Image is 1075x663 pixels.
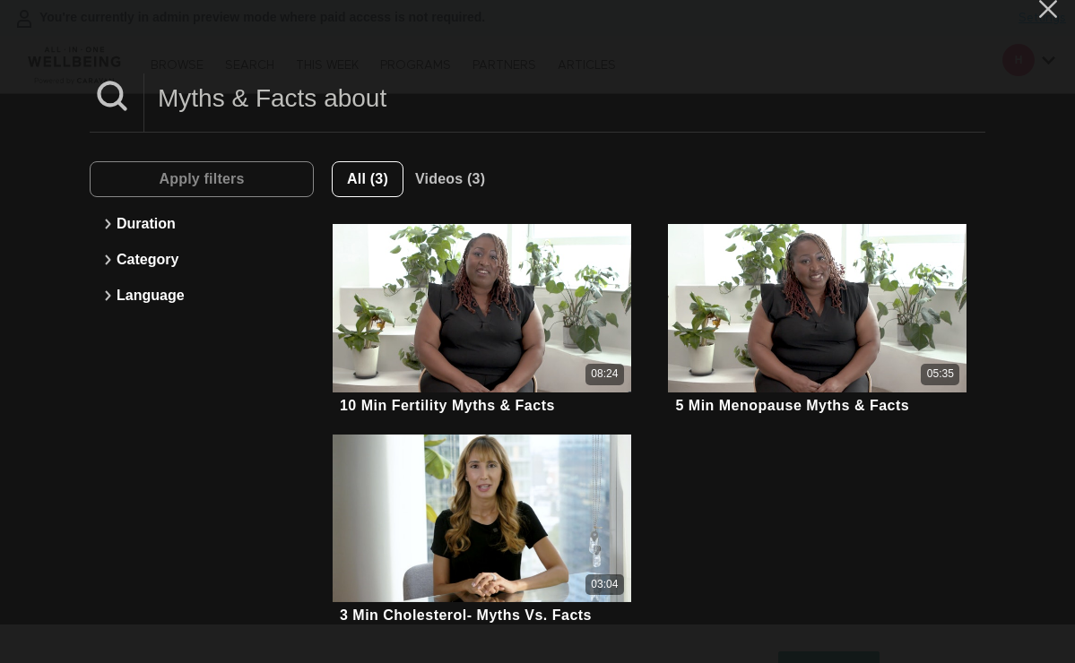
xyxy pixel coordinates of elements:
div: 3 Min Cholesterol- Myths Vs. Facts [340,607,592,624]
span: Videos (3) [415,171,485,186]
button: Duration [99,206,305,242]
button: All (3) [332,161,403,197]
div: 03:04 [591,577,618,592]
div: 5 Min Menopause Myths & Facts [675,397,909,414]
div: 05:35 [927,366,954,382]
div: 10 Min Fertility Myths & Facts [340,397,555,414]
button: Category [99,242,305,278]
a: 10 Min Fertility Myths & Facts08:2410 Min Fertility Myths & Facts [333,224,631,416]
button: Videos (3) [403,161,497,197]
a: 5 Min Menopause Myths & Facts05:355 Min Menopause Myths & Facts [668,224,967,416]
input: Search [144,73,985,123]
a: 3 Min Cholesterol- Myths Vs. Facts03:043 Min Cholesterol- Myths Vs. Facts [333,435,631,626]
div: 08:24 [591,366,618,382]
button: Language [99,278,305,314]
span: All (3) [347,171,388,186]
